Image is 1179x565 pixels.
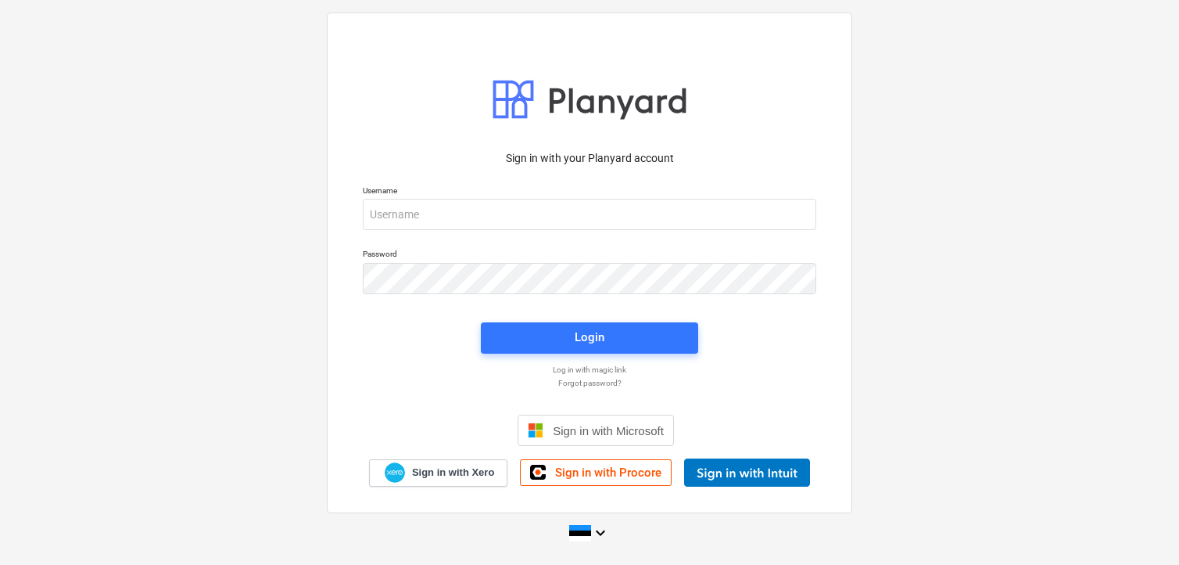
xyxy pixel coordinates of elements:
span: Sign in with Xero [412,466,494,480]
div: Login [575,327,604,347]
a: Sign in with Xero [369,459,508,487]
p: Sign in with your Planyard account [363,150,816,167]
img: Xero logo [385,462,405,484]
i: keyboard_arrow_down [591,524,610,542]
a: Sign in with Procore [520,459,672,486]
span: Sign in with Microsoft [553,424,664,437]
input: Username [363,199,816,230]
a: Forgot password? [355,378,824,388]
button: Login [481,322,698,354]
span: Sign in with Procore [555,466,661,480]
img: Microsoft logo [528,423,543,438]
a: Log in with magic link [355,365,824,375]
p: Password [363,249,816,262]
p: Username [363,185,816,199]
